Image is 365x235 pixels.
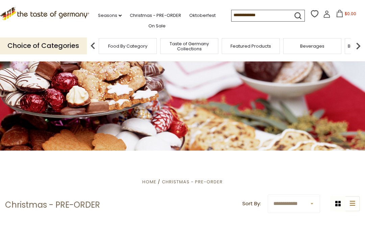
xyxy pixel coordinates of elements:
a: Featured Products [230,44,271,49]
a: Christmas - PRE-ORDER [162,179,223,185]
a: Food By Category [108,44,147,49]
img: next arrow [351,39,365,53]
a: Taste of Germany Collections [162,41,216,51]
a: Beverages [300,44,324,49]
a: Home [142,179,156,185]
button: $0.00 [332,10,361,20]
a: Seasons [98,12,122,19]
h1: Christmas - PRE-ORDER [5,200,100,210]
a: Christmas - PRE-ORDER [130,12,181,19]
img: previous arrow [86,39,100,53]
label: Sort By: [242,200,261,208]
span: $0.00 [345,11,356,17]
a: Oktoberfest [189,12,216,19]
a: On Sale [148,22,166,30]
